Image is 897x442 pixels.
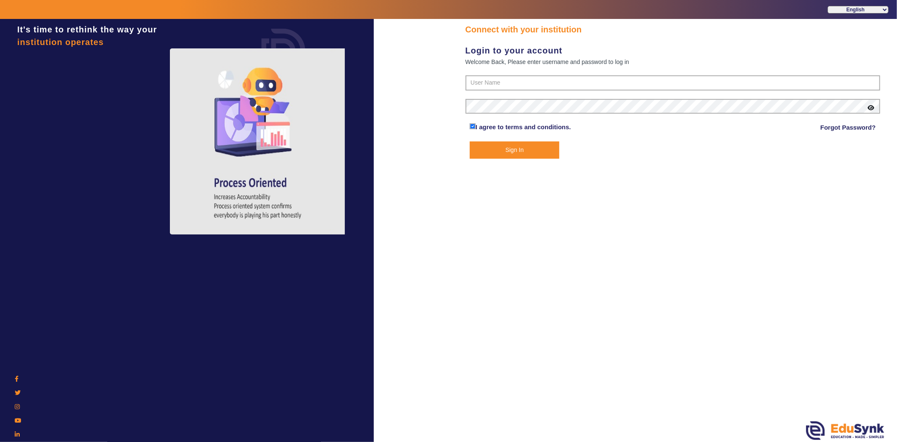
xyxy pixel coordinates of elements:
[820,122,876,133] a: Forgot Password?
[470,141,559,159] button: Sign In
[252,19,315,82] img: login.png
[466,44,881,57] div: Login to your account
[806,421,884,440] img: edusynk.png
[17,25,157,34] span: It's time to rethink the way your
[466,75,881,91] input: User Name
[170,48,347,234] img: login4.png
[466,57,881,67] div: Welcome Back, Please enter username and password to log in
[17,37,104,47] span: institution operates
[466,23,881,36] div: Connect with your institution
[476,123,571,130] a: I agree to terms and conditions.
